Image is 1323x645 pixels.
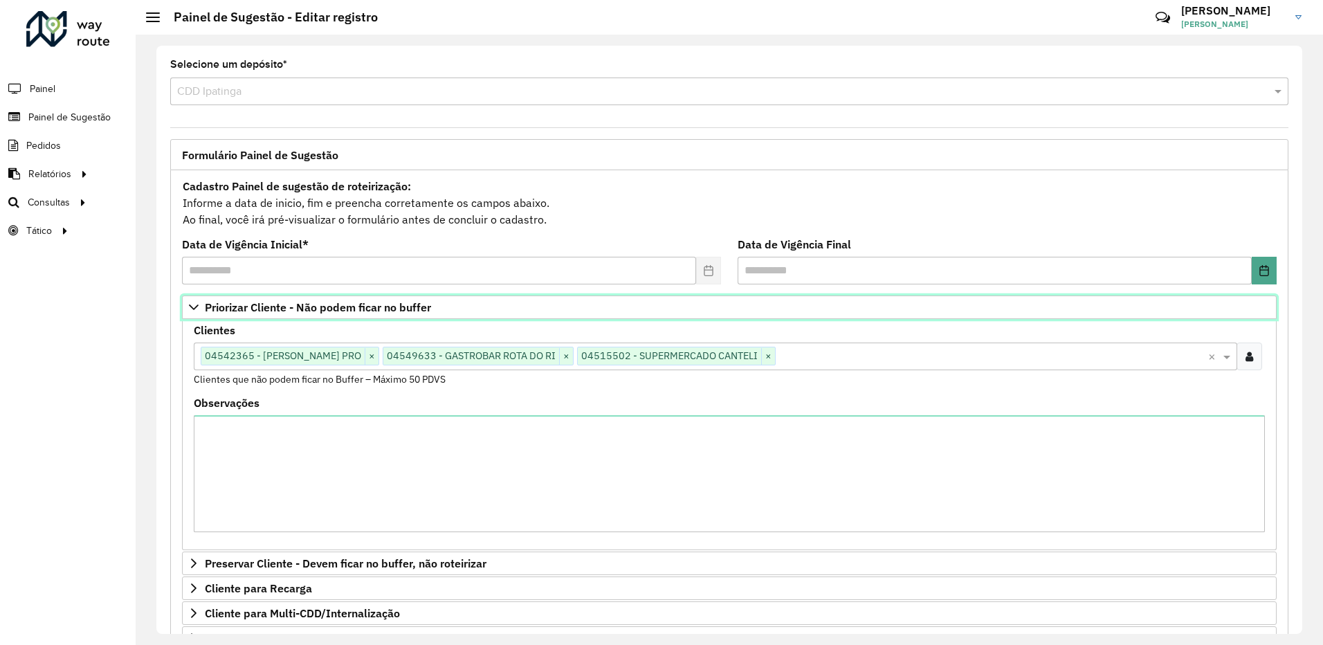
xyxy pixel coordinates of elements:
[182,177,1277,228] div: Informe a data de inicio, fim e preencha corretamente os campos abaixo. Ao final, você irá pré-vi...
[205,583,312,594] span: Cliente para Recarga
[738,236,851,253] label: Data de Vigência Final
[182,576,1277,600] a: Cliente para Recarga
[182,236,309,253] label: Data de Vigência Inicial
[160,10,378,25] h2: Painel de Sugestão - Editar registro
[365,348,378,365] span: ×
[194,394,259,411] label: Observações
[30,82,55,96] span: Painel
[183,179,411,193] strong: Cadastro Painel de sugestão de roteirização:
[28,195,70,210] span: Consultas
[28,110,111,125] span: Painel de Sugestão
[28,167,71,181] span: Relatórios
[559,348,573,365] span: ×
[182,319,1277,550] div: Priorizar Cliente - Não podem ficar no buffer
[170,56,287,73] label: Selecione um depósito
[182,552,1277,575] a: Preservar Cliente - Devem ficar no buffer, não roteirizar
[182,296,1277,319] a: Priorizar Cliente - Não podem ficar no buffer
[578,347,761,364] span: 04515502 - SUPERMERCADO CANTELI
[182,149,338,161] span: Formulário Painel de Sugestão
[205,558,486,569] span: Preservar Cliente - Devem ficar no buffer, não roteirizar
[383,347,559,364] span: 04549633 - GASTROBAR ROTA DO RI
[1181,4,1285,17] h3: [PERSON_NAME]
[1148,3,1178,33] a: Contato Rápido
[205,633,275,644] span: Cliente Retira
[1252,257,1277,284] button: Choose Date
[26,224,52,238] span: Tático
[1181,18,1285,30] span: [PERSON_NAME]
[205,608,400,619] span: Cliente para Multi-CDD/Internalização
[205,302,431,313] span: Priorizar Cliente - Não podem ficar no buffer
[194,322,235,338] label: Clientes
[26,138,61,153] span: Pedidos
[182,601,1277,625] a: Cliente para Multi-CDD/Internalização
[201,347,365,364] span: 04542365 - [PERSON_NAME] PRO
[761,348,775,365] span: ×
[194,373,446,385] small: Clientes que não podem ficar no Buffer – Máximo 50 PDVS
[1208,348,1220,365] span: Clear all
